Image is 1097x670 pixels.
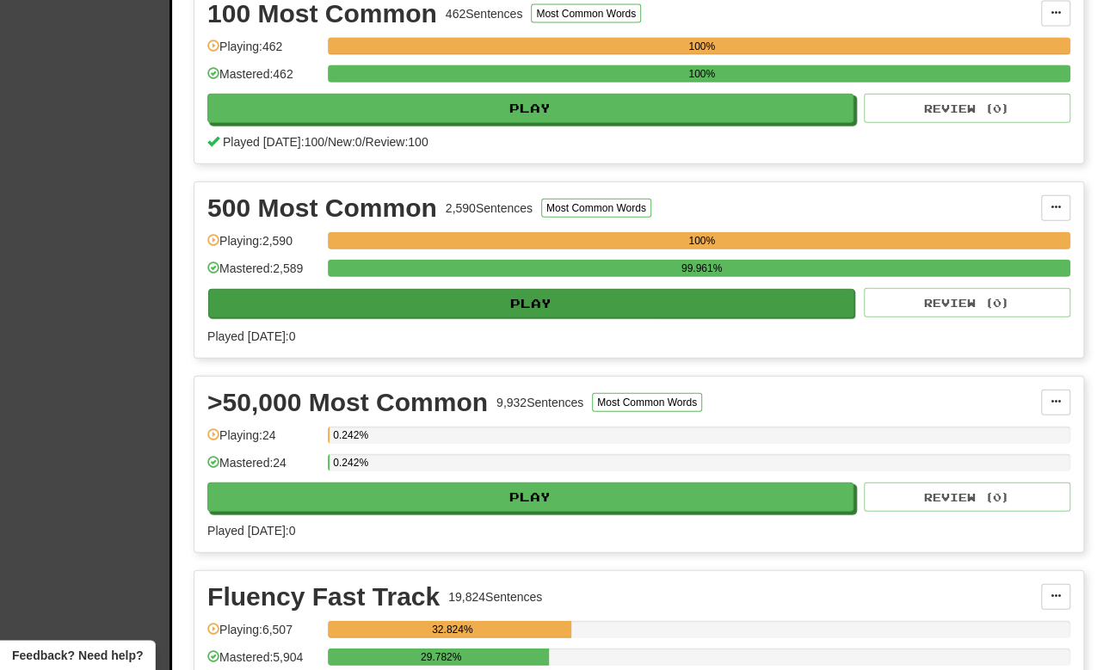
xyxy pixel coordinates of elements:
div: 29.782% [333,648,549,666]
div: 100% [333,65,1070,83]
div: 99.961% [333,260,1069,277]
div: 2,590 Sentences [446,200,533,217]
span: Played [DATE]: 0 [207,329,295,343]
button: Most Common Words [541,199,651,218]
span: Open feedback widget [12,647,143,664]
button: Play [207,483,854,512]
span: Played [DATE]: 0 [207,524,295,538]
button: Most Common Words [531,4,641,23]
div: >50,000 Most Common [207,390,488,415]
button: Review (0) [864,288,1070,317]
div: Mastered: 462 [207,65,319,94]
span: Review: 100 [365,135,428,149]
span: / [362,135,366,149]
div: 9,932 Sentences [496,394,583,411]
span: New: 0 [328,135,362,149]
div: 100% [333,232,1070,249]
div: Mastered: 24 [207,454,319,483]
div: 32.824% [333,621,571,638]
div: Playing: 2,590 [207,232,319,261]
button: Review (0) [864,94,1070,123]
div: Playing: 462 [207,38,319,66]
button: Play [208,289,854,318]
div: 500 Most Common [207,195,437,221]
span: / [324,135,328,149]
div: Playing: 6,507 [207,621,319,649]
button: Review (0) [864,483,1070,512]
div: Playing: 24 [207,427,319,455]
span: Played [DATE]: 100 [223,135,324,149]
button: Most Common Words [592,393,702,412]
div: 100 Most Common [207,1,437,27]
div: Mastered: 2,589 [207,260,319,288]
div: Fluency Fast Track [207,584,440,610]
div: 19,824 Sentences [448,588,542,605]
button: Play [207,94,854,123]
div: 462 Sentences [446,5,523,22]
div: 100% [333,38,1070,55]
